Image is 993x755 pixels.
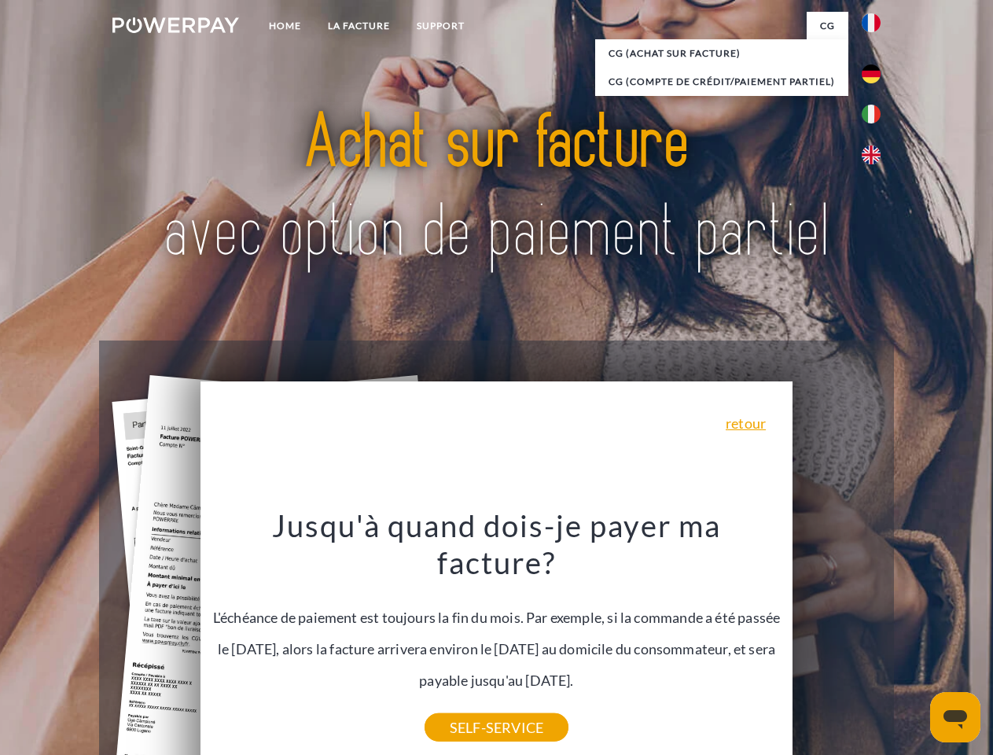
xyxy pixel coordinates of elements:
[256,12,314,40] a: Home
[726,416,766,430] a: retour
[425,713,568,742] a: SELF-SERVICE
[862,13,881,32] img: fr
[862,64,881,83] img: de
[314,12,403,40] a: LA FACTURE
[930,692,980,742] iframe: Bouton de lancement de la fenêtre de messagerie
[210,506,784,727] div: L'échéance de paiement est toujours la fin du mois. Par exemple, si la commande a été passée le [...
[210,506,784,582] h3: Jusqu'à quand dois-je payer ma facture?
[150,75,843,301] img: title-powerpay_fr.svg
[112,17,239,33] img: logo-powerpay-white.svg
[403,12,478,40] a: Support
[595,68,848,96] a: CG (Compte de crédit/paiement partiel)
[862,105,881,123] img: it
[595,39,848,68] a: CG (achat sur facture)
[807,12,848,40] a: CG
[862,145,881,164] img: en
